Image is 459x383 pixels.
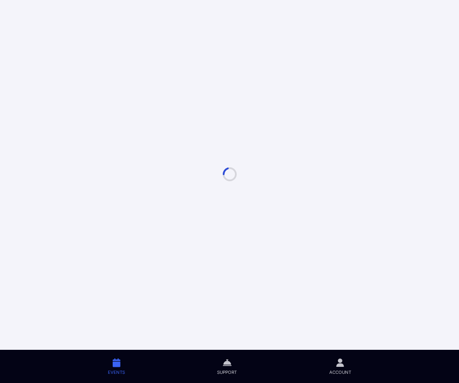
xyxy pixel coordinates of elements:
[62,350,171,383] a: Events
[108,369,125,375] span: Events
[217,369,237,375] span: Support
[171,350,283,383] a: Support
[283,350,397,383] a: Account
[329,369,351,375] span: Account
